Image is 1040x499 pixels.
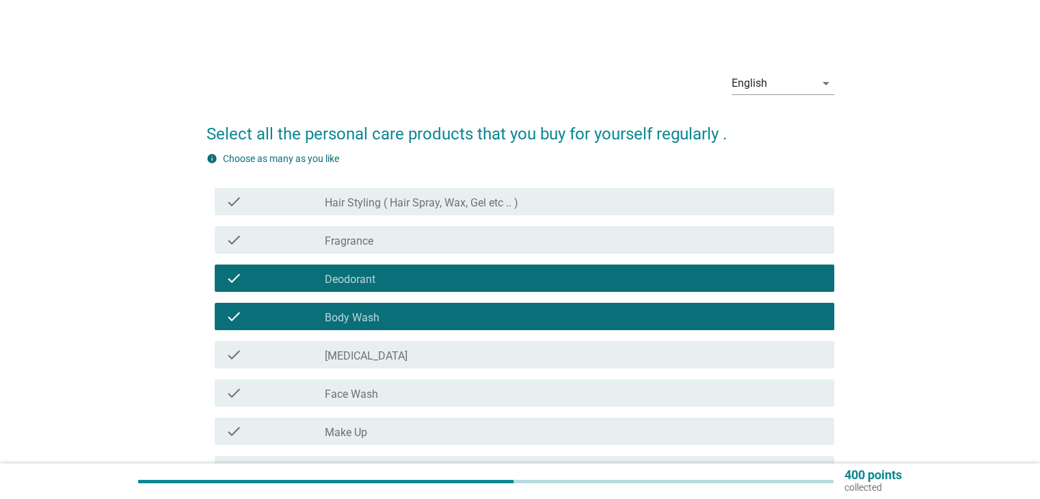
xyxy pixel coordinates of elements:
i: check [226,461,242,478]
label: Face Wash [325,388,378,401]
i: info [206,153,217,164]
i: check [226,193,242,210]
label: Deodorant [325,273,375,286]
div: English [732,77,767,90]
i: check [226,385,242,401]
i: check [226,308,242,325]
label: Body Wash [325,311,379,325]
label: [MEDICAL_DATA] [325,349,408,363]
i: check [226,347,242,363]
p: collected [844,481,902,494]
label: Make Up [325,426,367,440]
i: check [226,232,242,248]
i: check [226,423,242,440]
label: Choose as many as you like [223,153,339,164]
i: check [226,270,242,286]
label: Hair Styling ( Hair Spray, Wax, Gel etc .. ) [325,196,518,210]
i: arrow_drop_down [818,75,834,92]
h2: Select all the personal care products that you buy for yourself regularly . [206,108,834,146]
label: Fragrance [325,234,373,248]
p: 400 points [844,469,902,481]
